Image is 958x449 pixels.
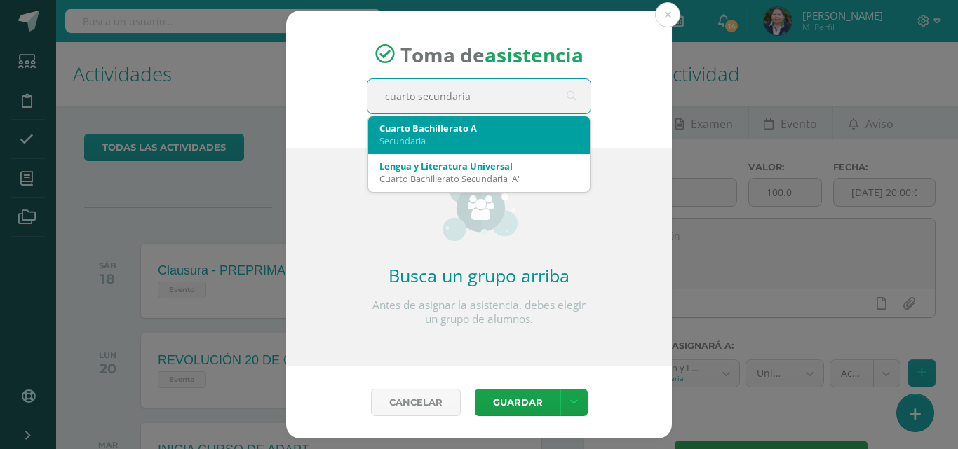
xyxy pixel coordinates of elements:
[379,160,579,172] div: Lengua y Literatura Universal
[485,41,583,67] strong: asistencia
[367,79,591,113] input: Busca un grado o sección aquí...
[379,122,579,134] div: Cuarto Bachillerato A
[379,134,579,147] div: Secundaria
[655,2,680,27] button: Close (Esc)
[379,172,579,185] div: Cuarto Bachillerato Secundaria 'A'
[400,41,583,67] span: Toma de
[441,171,518,241] img: groups_small.png
[367,298,591,326] p: Antes de asignar la asistencia, debes elegir un grupo de alumnos.
[367,263,591,287] h2: Busca un grupo arriba
[475,389,560,416] button: Guardar
[371,389,461,416] a: Cancelar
